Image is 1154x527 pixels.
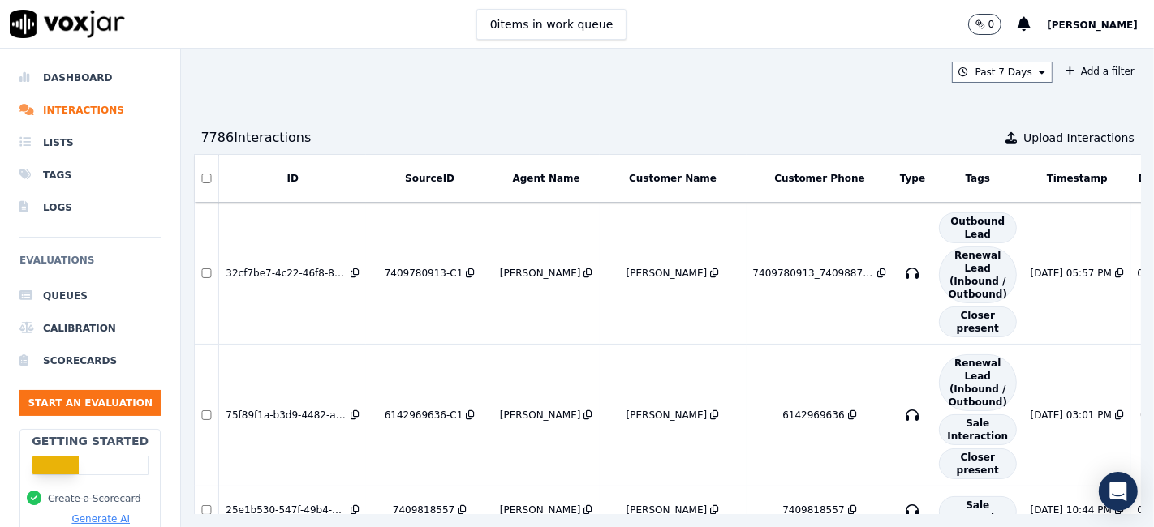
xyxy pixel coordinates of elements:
[1099,472,1138,511] div: Open Intercom Messenger
[226,409,347,422] div: 75f89f1a-b3d9-4482-a44f-b6f29530a027
[1005,130,1135,146] button: Upload Interactions
[782,503,844,516] div: 7409818557
[226,503,347,516] div: 25e1b530-547f-49b4-b5b2-ca27abfcad5e
[19,312,161,345] a: Calibration
[966,172,990,185] button: Tags
[500,267,581,280] div: [PERSON_NAME]
[968,14,1018,35] button: 0
[939,306,1018,337] span: Closer present
[939,212,1018,243] span: Outbound Lead
[385,267,463,280] div: 7409780913-C1
[627,409,708,422] div: [PERSON_NAME]
[19,62,161,94] a: Dashboard
[939,246,1018,303] span: Renewal Lead (Inbound / Outbound)
[19,191,161,224] a: Logs
[226,267,347,280] div: 32cf7be7-4c22-46f8-8b18-1b564a22157a
[287,172,299,185] button: ID
[627,267,708,280] div: [PERSON_NAME]
[988,18,995,31] p: 0
[1023,130,1135,146] span: Upload Interactions
[782,409,844,422] div: 6142969636
[476,9,627,40] button: 0items in work queue
[393,503,454,516] div: 7409818557
[10,10,125,38] img: voxjar logo
[753,267,875,280] div: 7409780913_7409887408
[1031,503,1112,516] div: [DATE] 10:44 PM
[1047,19,1138,31] span: [PERSON_NAME]
[48,492,141,505] button: Create a Scorecard
[952,62,1053,83] button: Past 7 Days
[19,280,161,312] a: Queues
[500,409,581,422] div: [PERSON_NAME]
[1047,172,1108,185] button: Timestamp
[1031,267,1112,280] div: [DATE] 05:57 PM
[1059,62,1141,81] button: Add a filter
[19,126,161,159] a: Lists
[19,94,161,126] a: Interactions
[19,251,161,280] h6: Evaluations
[513,172,580,185] button: Agent Name
[939,448,1018,479] span: Closer present
[1047,15,1154,34] button: [PERSON_NAME]
[900,172,925,185] button: Type
[1031,409,1112,422] div: [DATE] 03:01 PM
[774,172,864,185] button: Customer Phone
[627,503,708,516] div: [PERSON_NAME]
[385,409,463,422] div: 6142969636-C1
[500,503,581,516] div: [PERSON_NAME]
[629,172,717,185] button: Customer Name
[939,414,1018,445] span: Sale Interaction
[939,496,1018,527] span: Sale Interaction
[939,354,1018,411] span: Renewal Lead (Inbound / Outbound)
[32,433,149,449] h2: Getting Started
[200,128,311,148] div: 7786 Interaction s
[19,345,161,377] a: Scorecards
[19,390,161,416] button: Start an Evaluation
[19,159,161,191] a: Tags
[405,172,454,185] button: SourceID
[968,14,1002,35] button: 0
